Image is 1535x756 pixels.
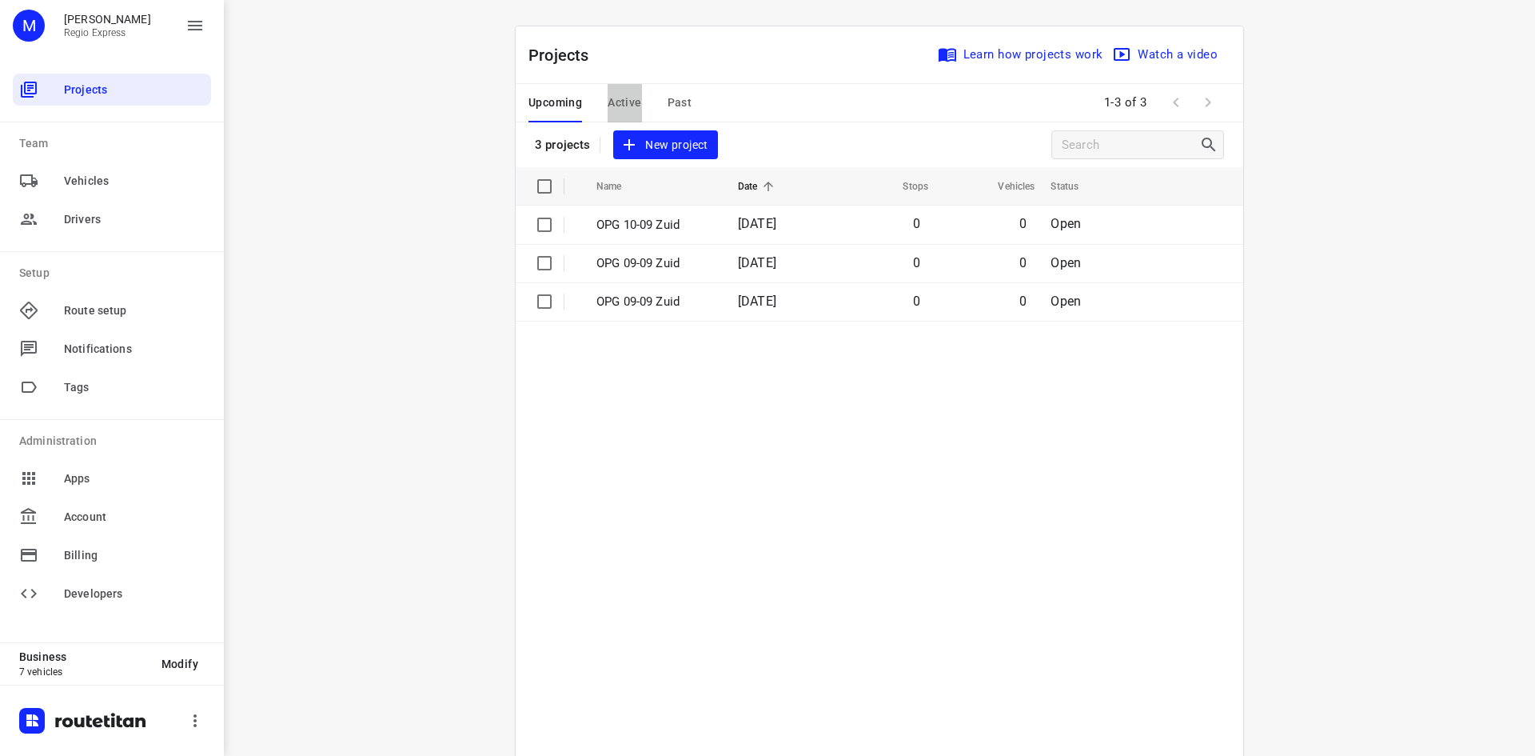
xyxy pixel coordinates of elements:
span: 0 [913,216,920,231]
span: Open [1051,216,1081,231]
span: Status [1051,177,1099,196]
div: Developers [13,578,211,610]
p: OPG 10-09 Zuid [596,216,714,234]
span: Modify [161,658,198,670]
span: Past [668,93,692,113]
p: Administration [19,433,211,450]
div: Route setup [13,294,211,326]
div: Apps [13,462,211,494]
span: Active [608,93,641,113]
span: 1-3 of 3 [1098,86,1154,120]
div: Notifications [13,333,211,365]
span: [DATE] [738,294,776,309]
span: 0 [1019,216,1027,231]
span: Name [596,177,643,196]
p: Regio Express [64,27,151,38]
span: Next Page [1192,86,1224,118]
p: OPG 09-09 Zuid [596,254,714,273]
p: 3 projects [535,138,590,152]
span: Billing [64,547,205,564]
span: Notifications [64,341,205,358]
span: Vehicles [64,173,205,190]
span: Vehicles [977,177,1035,196]
span: Projects [64,82,205,98]
span: 0 [1019,255,1027,270]
p: 7 vehicles [19,666,149,678]
span: 0 [913,294,920,309]
p: Team [19,135,211,152]
div: Drivers [13,203,211,235]
span: Drivers [64,211,205,228]
span: Apps [64,470,205,487]
div: Vehicles [13,165,211,197]
span: Stops [882,177,928,196]
span: Account [64,509,205,526]
div: Projects [13,74,211,106]
p: OPG 09-09 Zuid [596,293,714,311]
p: Business [19,650,149,663]
button: New project [613,130,717,160]
button: Modify [149,650,211,678]
span: Developers [64,586,205,602]
span: [DATE] [738,255,776,270]
div: M [13,10,45,42]
span: New project [623,135,708,155]
div: Tags [13,371,211,403]
div: Search [1199,135,1223,154]
p: Max Bisseling [64,13,151,26]
span: Tags [64,379,205,396]
span: Upcoming [528,93,582,113]
div: Account [13,501,211,533]
span: Route setup [64,302,205,319]
span: Open [1051,255,1081,270]
p: Projects [528,43,602,67]
span: Date [738,177,779,196]
div: Billing [13,539,211,571]
input: Search projects [1062,133,1199,158]
span: 0 [913,255,920,270]
span: 0 [1019,294,1027,309]
span: Previous Page [1160,86,1192,118]
span: [DATE] [738,216,776,231]
p: Setup [19,265,211,282]
span: Open [1051,294,1081,309]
